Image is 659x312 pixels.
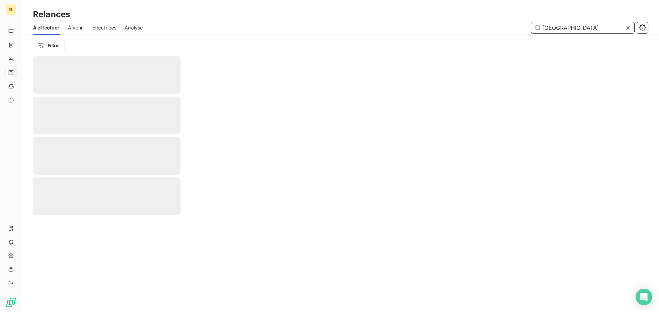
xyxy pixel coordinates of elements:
[531,22,634,33] input: Rechercher
[33,40,65,51] button: Filtrer
[125,24,143,31] span: Analyse
[636,289,652,305] div: Open Intercom Messenger
[5,297,16,308] img: Logo LeanPay
[5,4,16,15] div: SL
[33,24,60,31] span: À effectuer
[92,24,117,31] span: Effectuées
[68,24,84,31] span: À venir
[33,8,70,21] h3: Relances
